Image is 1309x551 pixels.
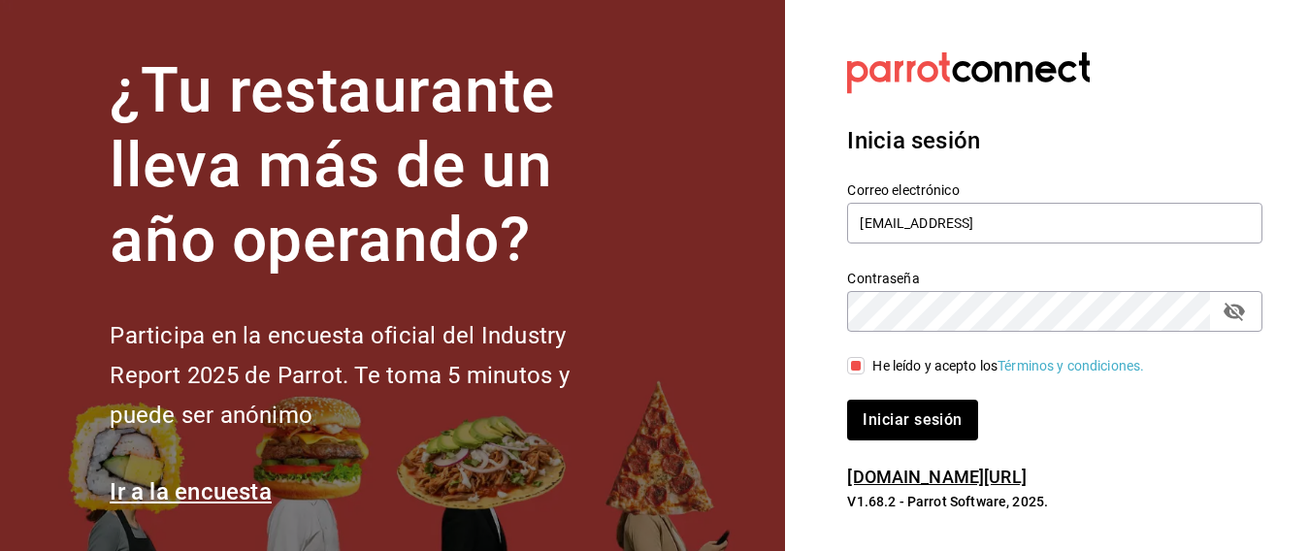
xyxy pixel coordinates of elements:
h2: Participa en la encuesta oficial del Industry Report 2025 de Parrot. Te toma 5 minutos y puede se... [110,316,634,435]
a: [DOMAIN_NAME][URL] [847,467,1026,487]
div: He leído y acepto los [872,356,1144,376]
h3: Inicia sesión [847,123,1262,158]
p: V1.68.2 - Parrot Software, 2025. [847,492,1262,511]
a: Términos y condiciones. [998,358,1144,373]
button: passwordField [1218,295,1251,328]
label: Correo electrónico [847,183,1262,197]
input: Ingresa tu correo electrónico [847,203,1262,243]
button: Iniciar sesión [847,400,977,440]
h1: ¿Tu restaurante lleva más de un año operando? [110,54,634,277]
a: Ir a la encuesta [110,478,272,505]
label: Contraseña [847,272,1262,285]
